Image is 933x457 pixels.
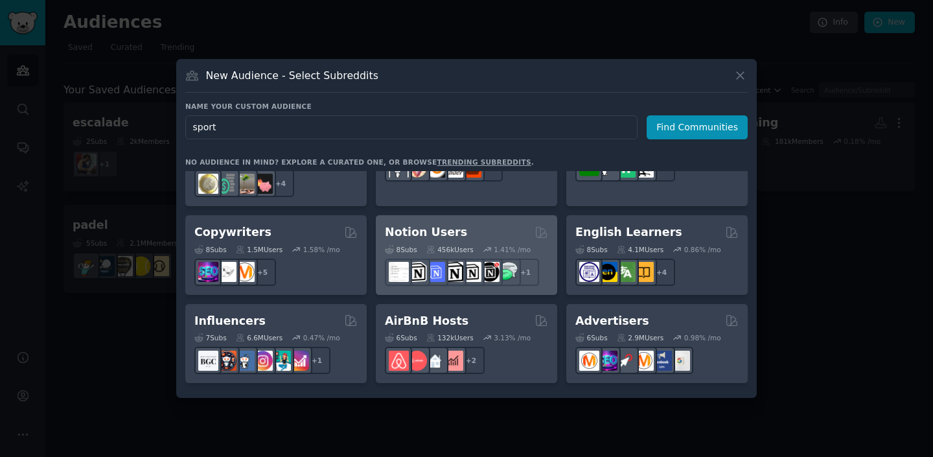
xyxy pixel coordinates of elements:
[634,262,654,282] img: LearnEnglishOnReddit
[426,333,474,342] div: 132k Users
[512,259,539,286] div: + 1
[303,333,340,342] div: 0.47 % /mo
[616,262,636,282] img: language_exchange
[185,102,748,111] h3: Name your custom audience
[575,245,608,254] div: 8 Sub s
[407,351,427,371] img: AirBnBHosts
[684,245,721,254] div: 0.86 % /mo
[616,351,636,371] img: PPC
[235,262,255,282] img: content_marketing
[579,351,599,371] img: marketing
[236,245,283,254] div: 1.5M Users
[389,351,409,371] img: airbnb_hosts
[216,351,236,371] img: socialmedia
[198,174,218,194] img: UKPersonalFinance
[479,262,500,282] img: BestNotionTemplates
[303,347,330,374] div: + 1
[235,351,255,371] img: Instagram
[267,170,294,197] div: + 4
[617,245,664,254] div: 4.1M Users
[385,224,467,240] h2: Notion Users
[253,351,273,371] img: InstagramMarketing
[575,333,608,342] div: 6 Sub s
[385,333,417,342] div: 6 Sub s
[385,313,468,329] h2: AirBnB Hosts
[385,245,417,254] div: 8 Sub s
[185,115,638,139] input: Pick a short name, like "Digital Marketers" or "Movie-Goers"
[634,351,654,371] img: advertising
[597,262,617,282] img: EnglishLearning
[389,262,409,282] img: Notiontemplates
[194,313,266,329] h2: Influencers
[579,262,599,282] img: languagelearning
[670,351,690,371] img: googleads
[198,351,218,371] img: BeautyGuruChatter
[426,245,474,254] div: 456k Users
[194,224,271,240] h2: Copywriters
[575,313,649,329] h2: Advertisers
[185,158,534,167] div: No audience in mind? Explore a curated one, or browse .
[253,174,273,194] img: fatFIRE
[407,262,427,282] img: notioncreations
[249,259,276,286] div: + 5
[461,262,481,282] img: AskNotion
[498,262,518,282] img: NotionPromote
[198,262,218,282] img: SEO
[617,333,664,342] div: 2.9M Users
[216,262,236,282] img: KeepWriting
[194,333,227,342] div: 7 Sub s
[575,224,682,240] h2: English Learners
[425,262,445,282] img: FreeNotionTemplates
[684,333,721,342] div: 0.98 % /mo
[194,245,227,254] div: 8 Sub s
[271,351,291,371] img: influencermarketing
[216,174,236,194] img: FinancialPlanning
[648,259,675,286] div: + 4
[647,115,748,139] button: Find Communities
[289,351,309,371] img: InstagramGrowthTips
[425,351,445,371] img: rentalproperties
[437,158,531,166] a: trending subreddits
[303,245,340,254] div: 1.58 % /mo
[652,351,672,371] img: FacebookAds
[443,262,463,282] img: NotionGeeks
[494,245,531,254] div: 1.41 % /mo
[236,333,283,342] div: 6.6M Users
[235,174,255,194] img: Fire
[443,351,463,371] img: AirBnBInvesting
[597,351,617,371] img: SEO
[206,69,378,82] h3: New Audience - Select Subreddits
[457,347,485,374] div: + 2
[494,333,531,342] div: 3.13 % /mo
